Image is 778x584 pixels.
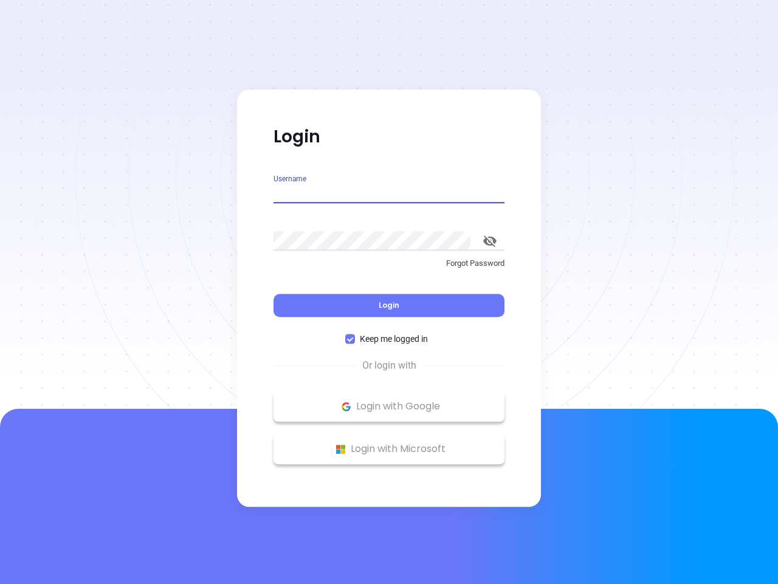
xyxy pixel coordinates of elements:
[379,300,399,310] span: Login
[274,434,504,464] button: Microsoft Logo Login with Microsoft
[333,442,348,457] img: Microsoft Logo
[356,358,422,373] span: Or login with
[475,226,504,255] button: toggle password visibility
[339,399,354,414] img: Google Logo
[274,175,306,182] label: Username
[355,332,433,346] span: Keep me logged in
[274,257,504,269] p: Forgot Password
[274,294,504,317] button: Login
[280,440,498,458] p: Login with Microsoft
[274,257,504,279] a: Forgot Password
[274,126,504,148] p: Login
[280,397,498,415] p: Login with Google
[274,391,504,422] button: Google Logo Login with Google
